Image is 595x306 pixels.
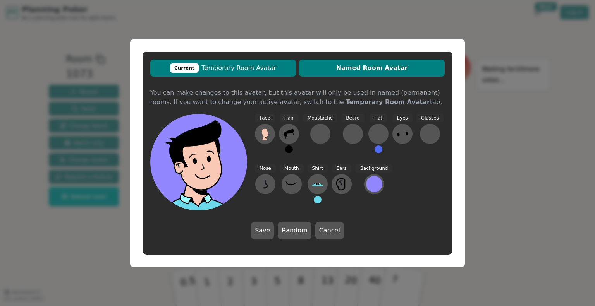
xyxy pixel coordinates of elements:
span: Eyes [392,114,413,123]
div: Current [170,63,199,73]
span: Hat [370,114,387,123]
span: Ears [332,164,351,173]
span: Temporary Room Avatar [154,63,292,73]
span: Nose [255,164,276,173]
button: Save [251,222,274,239]
span: Moustache [303,114,337,123]
span: Named Room Avatar [303,63,441,73]
span: Face [255,114,275,123]
span: Beard [341,114,364,123]
span: Glasses [416,114,444,123]
span: Shirt [308,164,328,173]
div: You can make changes to this avatar, but this avatar will only be used in named (permanent) rooms... [150,88,445,94]
button: Named Room Avatar [299,60,445,77]
b: Temporary Room Avatar [346,98,430,106]
button: CurrentTemporary Room Avatar [150,60,296,77]
button: Random [278,222,311,239]
button: Cancel [315,222,344,239]
span: Mouth [280,164,304,173]
span: Hair [280,114,299,123]
span: Background [356,164,393,173]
